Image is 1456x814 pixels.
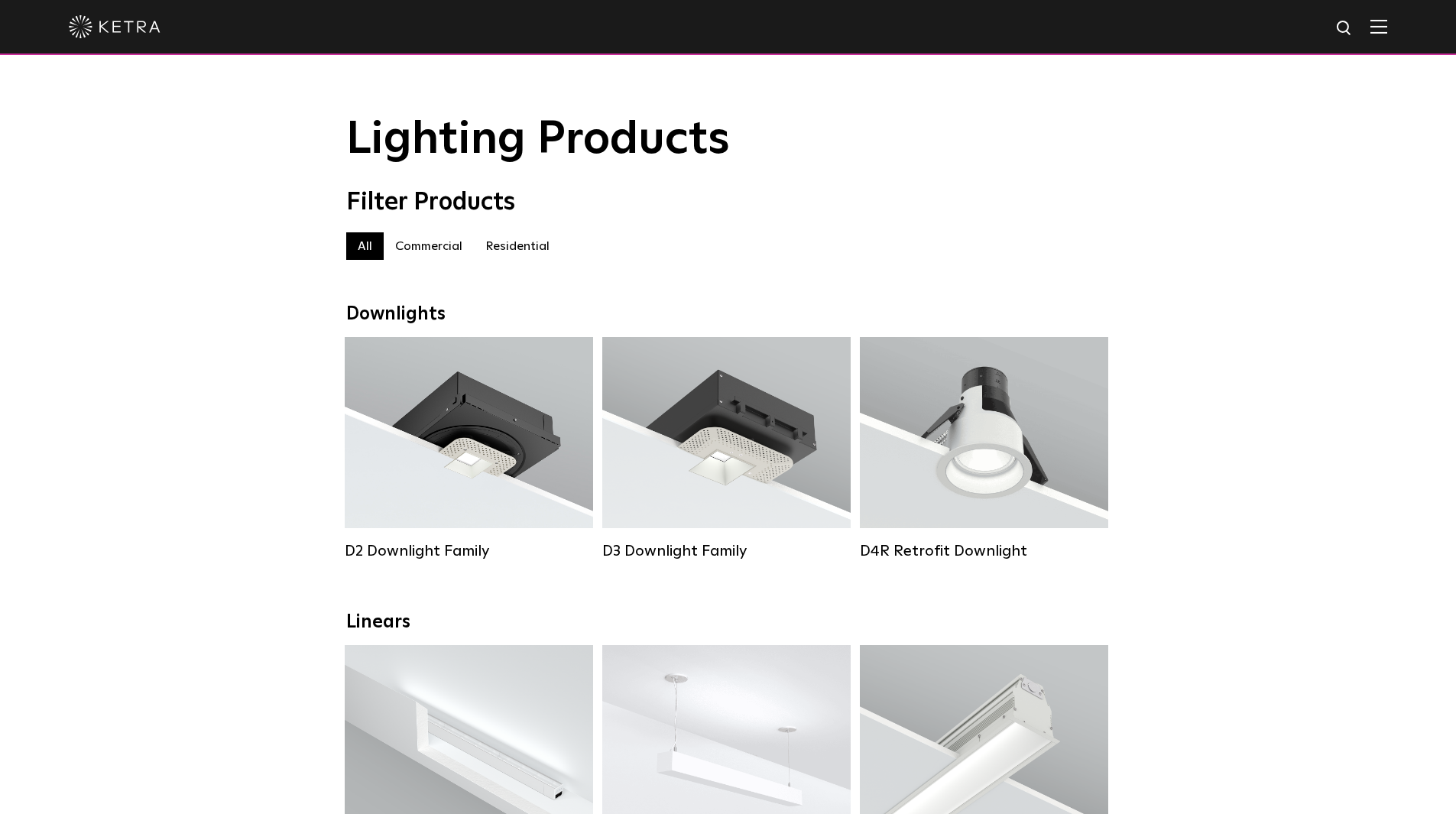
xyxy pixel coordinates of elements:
[602,542,851,560] div: D3 Downlight Family
[602,337,851,560] a: D3 Downlight Family Lumen Output:700 / 900 / 1100Colors:White / Black / Silver / Bronze / Paintab...
[346,117,730,163] span: Lighting Products
[346,611,1111,634] div: Linears
[860,542,1108,560] div: D4R Retrofit Downlight
[345,542,593,560] div: D2 Downlight Family
[346,188,1111,217] div: Filter Products
[474,232,561,260] label: Residential
[345,337,593,560] a: D2 Downlight Family Lumen Output:1200Colors:White / Black / Gloss Black / Silver / Bronze / Silve...
[346,303,1111,326] div: Downlights
[1370,19,1387,34] img: Hamburger%20Nav.svg
[1335,19,1354,38] img: search icon
[69,15,161,38] img: ketra-logo-2019-white
[384,232,474,260] label: Commercial
[346,232,384,260] label: All
[860,337,1108,560] a: D4R Retrofit Downlight Lumen Output:800Colors:White / BlackBeam Angles:15° / 25° / 40° / 60°Watta...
